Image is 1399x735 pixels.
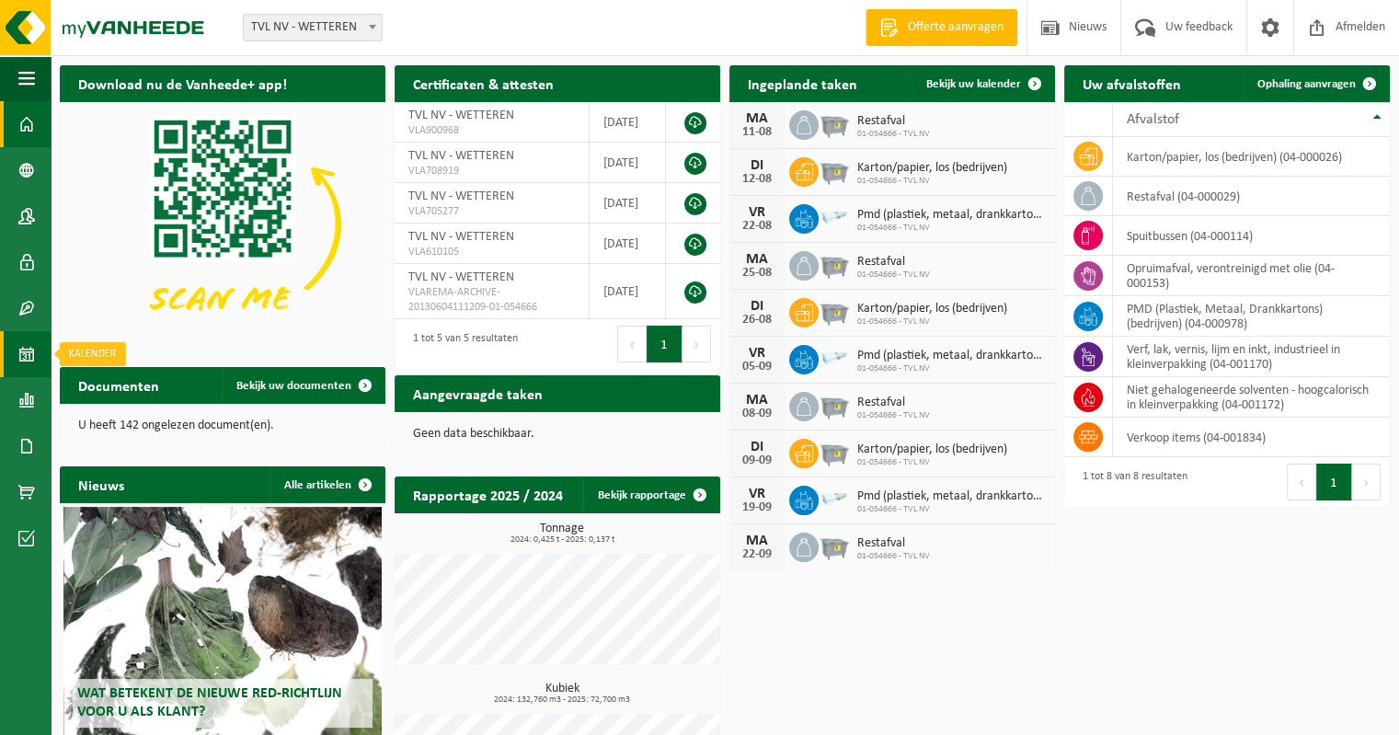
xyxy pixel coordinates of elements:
div: DI [739,440,775,454]
div: 12-08 [739,173,775,186]
span: VLA900968 [408,123,575,138]
div: 22-09 [739,548,775,561]
span: 01-054666 - TVL NV [857,176,1007,187]
span: Ophaling aanvragen [1257,78,1356,90]
span: 01-054666 - TVL NV [857,410,930,421]
td: karton/papier, los (bedrijven) (04-000026) [1113,137,1390,177]
div: VR [739,205,775,220]
div: MA [739,111,775,126]
span: 01-054666 - TVL NV [857,457,1007,468]
span: Offerte aanvragen [903,18,1008,37]
div: 1 tot 5 van 5 resultaten [404,324,518,364]
h2: Aangevraagde taken [395,375,561,411]
img: WB-2500-GAL-GY-01 [819,530,850,561]
div: MA [739,393,775,408]
span: 2024: 0,425 t - 2025: 0,137 t [404,535,720,545]
button: Previous [617,326,647,362]
h3: Kubiek [404,683,720,705]
p: Geen data beschikbaar. [413,428,702,441]
td: niet gehalogeneerde solventen - hoogcalorisch in kleinverpakking (04-001172) [1113,377,1390,418]
h2: Certificaten & attesten [395,65,572,101]
td: PMD (Plastiek, Metaal, Drankkartons) (bedrijven) (04-000978) [1113,296,1390,337]
img: WB-2500-GAL-GY-01 [819,108,850,139]
span: 2024: 132,760 m3 - 2025: 72,700 m3 [404,695,720,705]
h3: Tonnage [404,523,720,545]
h2: Nieuws [60,466,143,502]
span: TVL NV - WETTEREN [244,15,382,40]
a: Bekijk uw kalender [912,65,1053,102]
span: Pmd (plastiek, metaal, drankkartons) (bedrijven) [857,489,1046,504]
span: Wat betekent de nieuwe RED-richtlijn voor u als klant? [77,686,342,718]
button: Previous [1287,464,1316,500]
div: 09-09 [739,454,775,467]
button: Next [682,326,711,362]
div: VR [739,487,775,501]
span: Pmd (plastiek, metaal, drankkartons) (bedrijven) [857,208,1046,223]
td: spuitbussen (04-000114) [1113,216,1390,256]
a: Offerte aanvragen [866,9,1017,46]
span: TVL NV - WETTEREN [243,14,383,41]
div: 25-08 [739,267,775,280]
span: 01-054666 - TVL NV [857,270,930,281]
div: 1 tot 8 van 8 resultaten [1073,462,1187,502]
img: WB-2500-GAL-GY-01 [819,295,850,327]
span: Karton/papier, los (bedrijven) [857,302,1007,316]
h2: Rapportage 2025 / 2024 [395,477,581,512]
span: TVL NV - WETTEREN [408,189,514,203]
h2: Download nu de Vanheede+ app! [60,65,305,101]
a: Bekijk uw documenten [222,367,384,404]
img: WB-2500-GAL-GY-01 [819,436,850,467]
img: WB-2500-GAL-GY-01 [819,248,850,280]
img: LP-SK-00120-HPE-11 [819,201,850,233]
td: [DATE] [590,224,666,264]
h2: Ingeplande taken [729,65,876,101]
span: TVL NV - WETTEREN [408,230,514,244]
div: 19-09 [739,501,775,514]
div: MA [739,252,775,267]
div: 05-09 [739,361,775,373]
td: opruimafval, verontreinigd met olie (04-000153) [1113,256,1390,296]
span: Bekijk uw kalender [926,78,1021,90]
td: [DATE] [590,143,666,183]
span: TVL NV - WETTEREN [408,109,514,122]
span: 01-054666 - TVL NV [857,316,1007,327]
a: Ophaling aanvragen [1243,65,1388,102]
div: DI [739,299,775,314]
span: TVL NV - WETTEREN [408,270,514,284]
div: VR [739,346,775,361]
div: 11-08 [739,126,775,139]
td: [DATE] [590,102,666,143]
img: LP-SK-00120-HPE-11 [819,483,850,514]
span: 01-054666 - TVL NV [857,129,930,140]
span: 01-054666 - TVL NV [857,504,1046,515]
img: WB-2500-GAL-GY-01 [819,389,850,420]
button: Next [1352,464,1381,500]
a: Bekijk rapportage [583,477,718,513]
span: Karton/papier, los (bedrijven) [857,161,1007,176]
span: Restafval [857,114,930,129]
div: 08-09 [739,408,775,420]
td: restafval (04-000029) [1113,177,1390,216]
div: 26-08 [739,314,775,327]
span: 01-054666 - TVL NV [857,551,930,562]
h2: Documenten [60,367,178,403]
span: 01-054666 - TVL NV [857,363,1046,374]
td: verkoop items (04-001834) [1113,418,1390,457]
div: MA [739,534,775,548]
span: Afvalstof [1127,112,1179,127]
td: [DATE] [590,264,666,319]
span: 01-054666 - TVL NV [857,223,1046,234]
div: 22-08 [739,220,775,233]
span: Restafval [857,396,930,410]
img: Download de VHEPlus App [60,102,385,347]
h2: Uw afvalstoffen [1064,65,1199,101]
span: VLAREMA-ARCHIVE-20130604111209-01-054666 [408,285,575,315]
span: Restafval [857,536,930,551]
img: LP-SK-00120-HPE-11 [819,342,850,373]
a: Alle artikelen [269,466,384,503]
td: [DATE] [590,183,666,224]
p: U heeft 142 ongelezen document(en). [78,419,367,432]
div: DI [739,158,775,173]
img: WB-2500-GAL-GY-01 [819,155,850,186]
span: VLA610105 [408,245,575,259]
